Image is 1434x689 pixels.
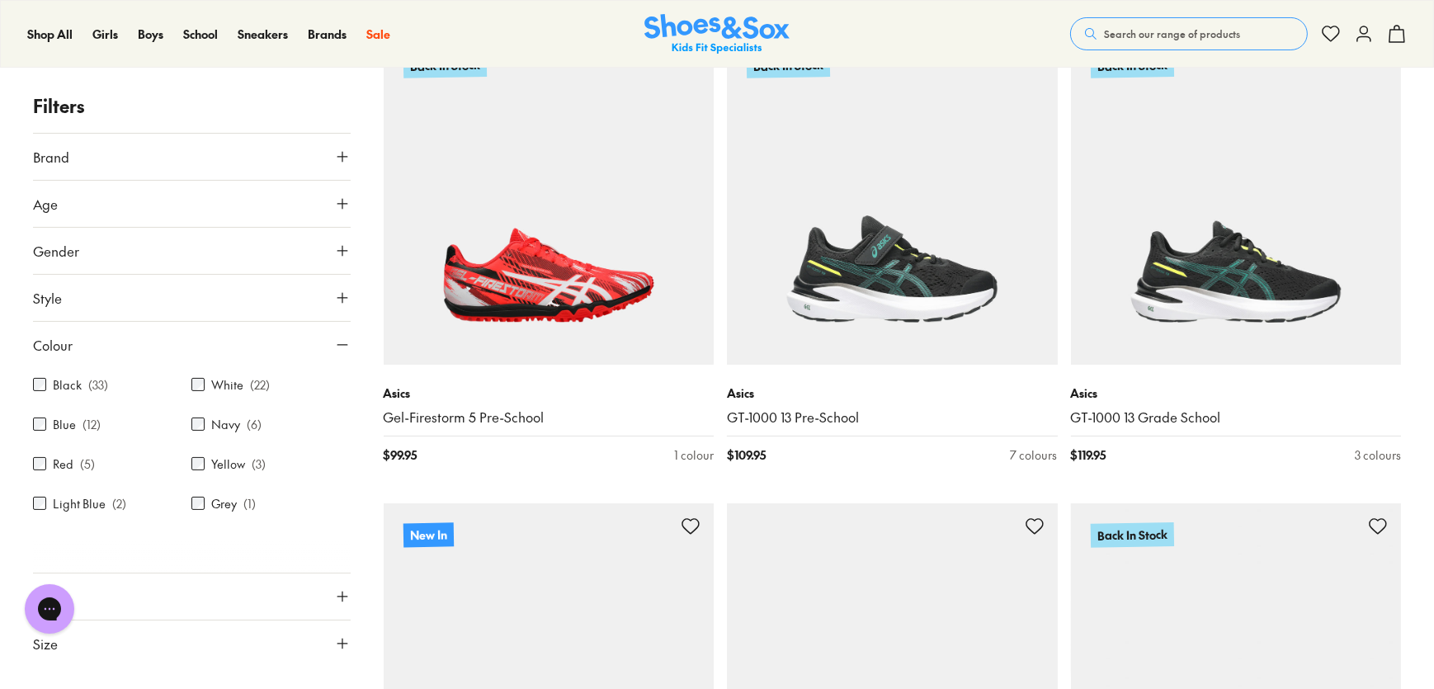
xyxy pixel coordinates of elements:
iframe: Gorgias live chat messenger [17,578,83,639]
span: Brand [33,147,69,167]
button: Gender [33,228,351,274]
a: Sneakers [238,26,288,43]
span: Age [33,194,58,214]
div: 3 colours [1355,446,1401,464]
a: Sale [366,26,390,43]
p: ( 2 ) [112,495,126,512]
p: Asics [727,385,1058,402]
p: New In [403,523,453,548]
label: Black [53,376,82,394]
span: Shop All [27,26,73,42]
label: Navy [211,416,240,433]
a: Shop All [27,26,73,43]
span: Colour [33,335,73,355]
span: Style [33,288,62,308]
label: Yellow [211,455,245,473]
button: Colour [33,322,351,368]
a: Back In Stock [1071,34,1402,365]
span: $ 99.95 [384,446,417,464]
button: Price [33,573,351,620]
span: $ 109.95 [727,446,766,464]
span: Size [33,634,58,654]
p: ( 5 ) [80,455,95,473]
p: ( 3 ) [252,455,266,473]
a: Boys [138,26,163,43]
label: Red [53,455,73,473]
label: White [211,376,243,394]
a: GT-1000 13 Pre-School [727,408,1058,427]
button: Style [33,275,351,321]
a: Back In Stock [727,34,1058,365]
p: Filters [33,92,351,120]
button: Size [33,621,351,667]
label: Grey [211,495,237,512]
a: Girls [92,26,118,43]
span: Brands [308,26,347,42]
p: ( 12 ) [83,416,101,433]
span: $ 119.95 [1071,446,1106,464]
p: ( 6 ) [247,416,262,433]
span: Sale [366,26,390,42]
button: Age [33,181,351,227]
img: SNS_Logo_Responsive.svg [644,14,790,54]
span: Gender [33,241,79,261]
a: Shoes & Sox [644,14,790,54]
p: Back In Stock [1090,523,1173,549]
span: Search our range of products [1104,26,1240,41]
button: Search our range of products [1070,17,1308,50]
a: Brands [308,26,347,43]
span: Sneakers [238,26,288,42]
div: 7 colours [1011,446,1058,464]
span: School [183,26,218,42]
p: ( 33 ) [88,376,108,394]
div: 1 colour [674,446,714,464]
span: Girls [92,26,118,42]
a: Back In Stock [384,34,715,365]
a: Gel-Firestorm 5 Pre-School [384,408,715,427]
p: ( 1 ) [243,495,256,512]
p: Asics [1071,385,1402,402]
a: GT-1000 13 Grade School [1071,408,1402,427]
span: Boys [138,26,163,42]
label: Light Blue [53,495,106,512]
p: Back In Stock [747,53,830,78]
label: Blue [53,416,76,433]
p: Asics [384,385,715,402]
button: Brand [33,134,351,180]
a: School [183,26,218,43]
p: ( 22 ) [250,376,270,394]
